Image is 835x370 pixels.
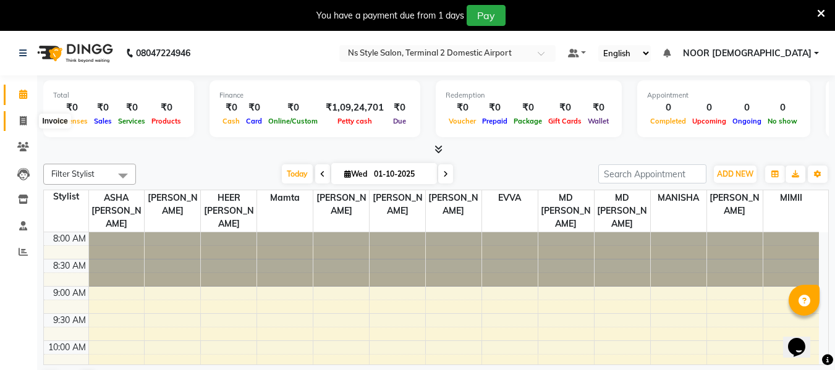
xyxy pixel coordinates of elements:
span: Online/Custom [265,117,321,125]
div: ₹0 [545,101,585,115]
span: [PERSON_NAME] [426,190,481,219]
div: ₹0 [219,101,243,115]
span: Voucher [446,117,479,125]
span: Sales [91,117,115,125]
div: Invoice [39,114,70,128]
div: ₹0 [511,101,545,115]
span: Mamta [257,190,313,206]
span: Cash [219,117,243,125]
span: Wallet [585,117,612,125]
span: MANISHA [651,190,706,206]
span: Package [511,117,545,125]
span: Petty cash [334,117,375,125]
div: 8:30 AM [51,259,88,272]
span: [PERSON_NAME] [313,190,369,219]
div: 0 [765,101,800,115]
span: [PERSON_NAME] [370,190,425,219]
span: MIMII [763,190,819,206]
span: Products [148,117,184,125]
input: Search Appointment [598,164,706,183]
iframe: chat widget [783,321,823,358]
input: 2025-10-01 [370,165,432,183]
span: Upcoming [689,117,729,125]
div: Stylist [44,190,88,203]
span: No show [765,117,800,125]
div: ₹0 [446,101,479,115]
div: 0 [647,101,689,115]
span: MD [PERSON_NAME] [538,190,594,232]
span: Card [243,117,265,125]
div: ₹1,09,24,701 [321,101,389,115]
span: EVVA [482,190,538,206]
div: Total [53,90,184,101]
button: ADD NEW [714,166,757,183]
button: Pay [467,5,506,26]
span: Prepaid [479,117,511,125]
div: ₹0 [265,101,321,115]
img: logo [32,36,116,70]
span: Ongoing [729,117,765,125]
span: Gift Cards [545,117,585,125]
span: Services [115,117,148,125]
div: ₹0 [148,101,184,115]
span: ADD NEW [717,169,753,179]
div: 9:30 AM [51,314,88,327]
div: 9:00 AM [51,287,88,300]
span: Today [282,164,313,183]
div: ₹0 [91,101,115,115]
div: ₹0 [53,101,91,115]
div: ₹0 [115,101,148,115]
div: 8:00 AM [51,232,88,245]
span: Filter Stylist [51,169,95,179]
div: ₹0 [243,101,265,115]
div: 10:00 AM [46,341,88,354]
span: [PERSON_NAME] [145,190,200,219]
span: [PERSON_NAME] [707,190,763,219]
div: 0 [729,101,765,115]
b: 08047224946 [136,36,190,70]
div: Finance [219,90,410,101]
div: Redemption [446,90,612,101]
div: Appointment [647,90,800,101]
div: ₹0 [389,101,410,115]
span: Completed [647,117,689,125]
span: NOOR [DEMOGRAPHIC_DATA] [683,47,812,60]
span: MD [PERSON_NAME] [595,190,650,232]
span: HEER [PERSON_NAME] [201,190,256,232]
span: ASHA [PERSON_NAME] [89,190,145,232]
div: ₹0 [479,101,511,115]
span: Due [390,117,409,125]
div: 0 [689,101,729,115]
div: ₹0 [585,101,612,115]
div: You have a payment due from 1 days [316,9,464,22]
span: Wed [341,169,370,179]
